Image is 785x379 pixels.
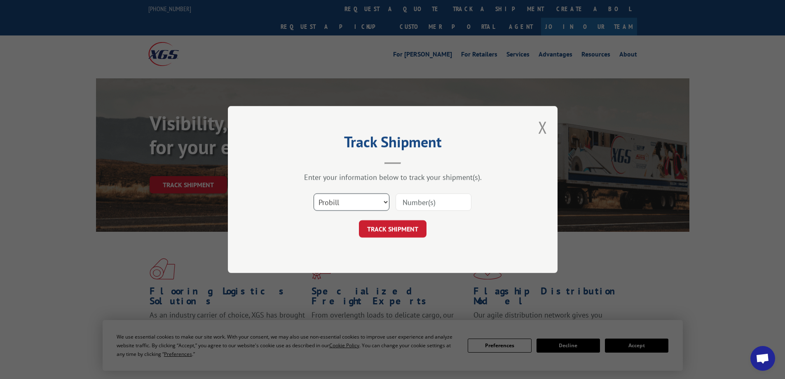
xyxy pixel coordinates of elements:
[396,193,471,211] input: Number(s)
[538,116,547,138] button: Close modal
[359,220,426,238] button: TRACK SHIPMENT
[269,172,516,182] div: Enter your information below to track your shipment(s).
[269,136,516,152] h2: Track Shipment
[750,346,775,371] div: Open chat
